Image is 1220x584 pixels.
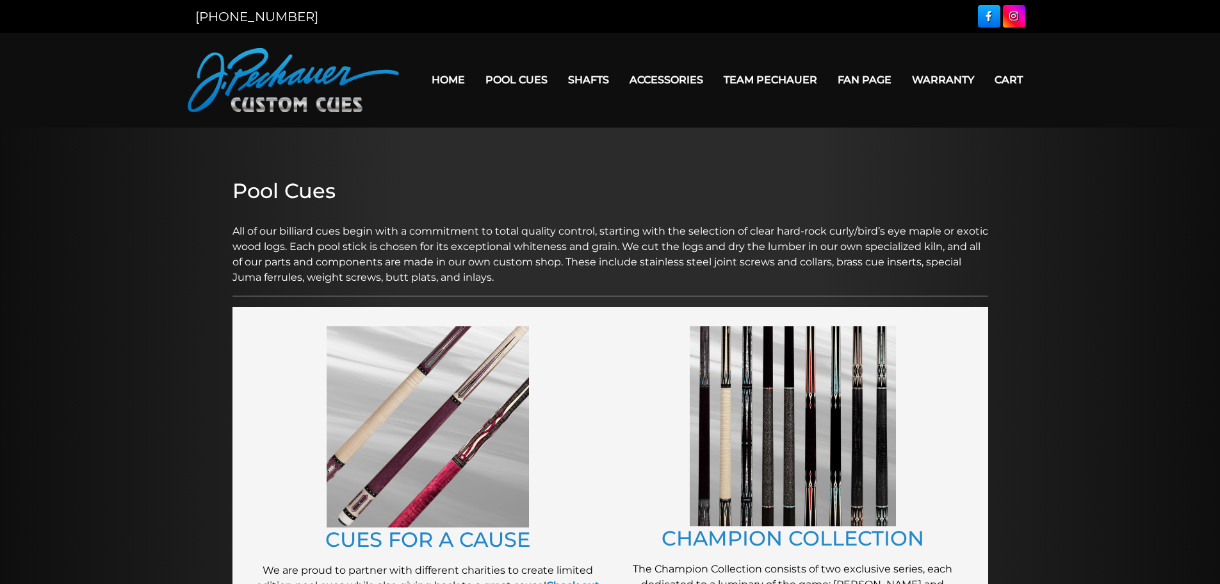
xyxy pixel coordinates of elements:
[421,63,475,96] a: Home
[325,527,530,552] a: CUES FOR A CAUSE
[662,526,924,551] a: CHAMPION COLLECTION
[188,48,399,112] img: Pechauer Custom Cues
[984,63,1033,96] a: Cart
[558,63,619,96] a: Shafts
[902,63,984,96] a: Warranty
[232,208,988,285] p: All of our billiard cues begin with a commitment to total quality control, starting with the sele...
[827,63,902,96] a: Fan Page
[475,63,558,96] a: Pool Cues
[195,9,318,24] a: [PHONE_NUMBER]
[232,179,988,203] h2: Pool Cues
[713,63,827,96] a: Team Pechauer
[619,63,713,96] a: Accessories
